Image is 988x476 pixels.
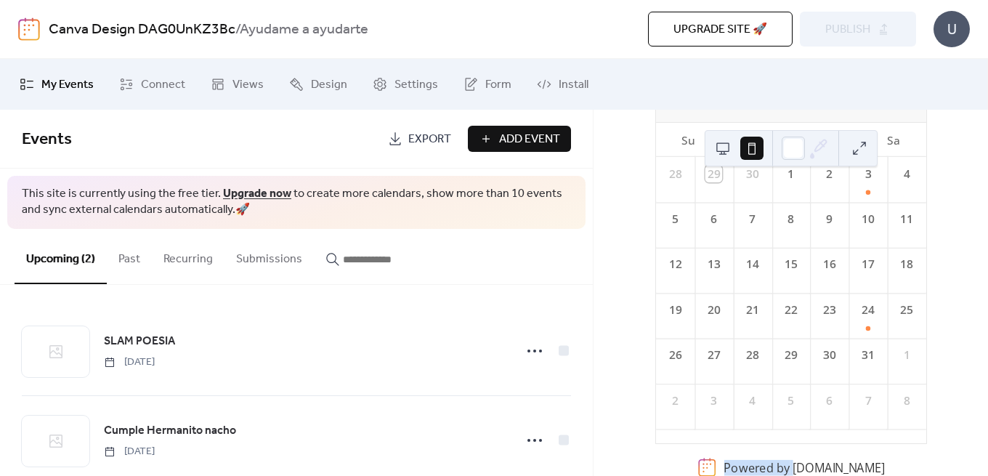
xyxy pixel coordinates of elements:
div: Fr [842,123,876,157]
b: / [235,16,240,44]
div: U [934,11,970,47]
div: 4 [898,166,915,182]
div: 28 [744,347,761,363]
div: 12 [666,257,683,273]
div: 9 [821,211,838,227]
div: 3 [859,166,876,182]
a: Form [453,65,522,104]
div: Powered by [724,459,885,475]
div: 29 [782,347,799,363]
button: Submissions [224,229,314,283]
div: 8 [898,392,915,409]
div: 8 [782,211,799,227]
a: My Events [9,65,105,104]
div: 5 [666,211,683,227]
div: 21 [744,302,761,318]
a: Canva Design DAG0UnKZ3Bc [49,16,235,44]
div: 7 [859,392,876,409]
div: We [774,123,808,157]
button: Add Event [468,126,571,152]
div: Sa [876,123,910,157]
div: 3 [705,392,722,409]
img: logo [18,17,40,41]
div: 2 [821,166,838,182]
span: SLAM POESIA [104,333,175,350]
span: Settings [394,76,438,94]
span: Install [559,76,588,94]
div: 25 [898,302,915,318]
div: 27 [705,347,722,363]
button: Past [107,229,152,283]
div: 31 [859,347,876,363]
span: Form [485,76,511,94]
div: 14 [744,257,761,273]
button: Upcoming (2) [15,229,107,284]
span: Views [232,76,264,94]
span: Connect [141,76,185,94]
a: SLAM POESIA [104,332,175,351]
div: 1 [782,166,799,182]
span: Cumple Hermanito nacho [104,422,236,440]
div: 4 [744,392,761,409]
div: Su [671,123,705,157]
a: Views [200,65,275,104]
div: 19 [666,302,683,318]
a: Settings [362,65,449,104]
span: Add Event [499,131,560,148]
a: [DOMAIN_NAME] [792,459,884,475]
a: Design [278,65,358,104]
span: Events [22,124,72,156]
div: Mo [705,123,740,157]
div: 30 [744,166,761,182]
span: My Events [41,76,94,94]
div: 24 [859,302,876,318]
div: 23 [821,302,838,318]
button: Recurring [152,229,224,283]
div: 15 [782,257,799,273]
div: Th [808,123,842,157]
div: 18 [898,257,915,273]
div: 29 [705,166,722,182]
div: 16 [821,257,838,273]
div: 5 [782,392,799,409]
div: Tu [740,123,774,157]
div: 10 [859,211,876,227]
b: Ayudame a ayudarte [240,16,368,44]
span: Upgrade site 🚀 [673,21,767,39]
div: 20 [705,302,722,318]
span: This site is currently using the free tier. to create more calendars, show more than 10 events an... [22,186,571,219]
div: 28 [666,166,683,182]
div: 26 [666,347,683,363]
a: Cumple Hermanito nacho [104,421,236,440]
span: [DATE] [104,355,155,370]
div: 22 [782,302,799,318]
div: 1 [898,347,915,363]
span: Design [311,76,347,94]
button: Upgrade site 🚀 [648,12,793,47]
a: Connect [108,65,196,104]
div: 13 [705,257,722,273]
span: [DATE] [104,444,155,459]
div: 17 [859,257,876,273]
span: Export [408,131,451,148]
div: 11 [898,211,915,227]
div: 7 [744,211,761,227]
div: 2 [666,392,683,409]
div: 6 [705,211,722,227]
a: Install [526,65,599,104]
div: 30 [821,347,838,363]
a: Export [377,126,462,152]
div: 6 [821,392,838,409]
a: Upgrade now [223,182,291,205]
